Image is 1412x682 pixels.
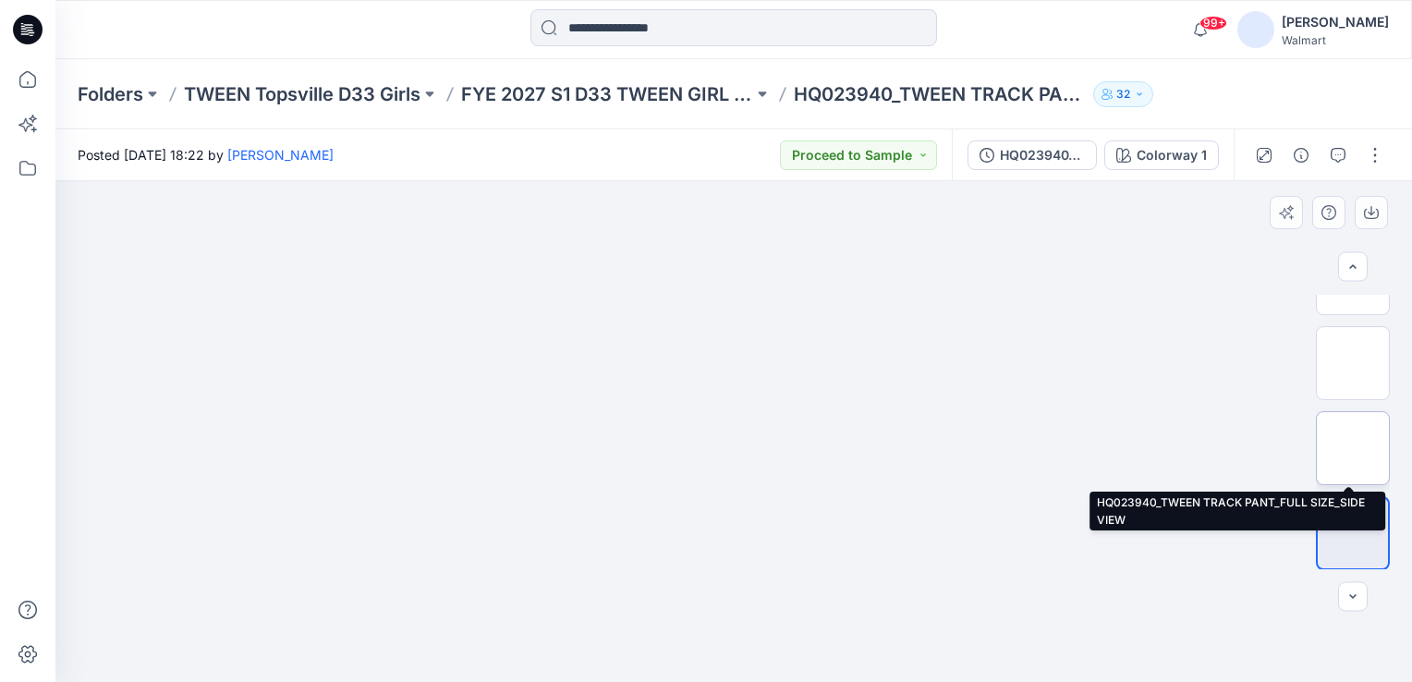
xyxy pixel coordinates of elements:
[78,145,334,164] span: Posted [DATE] 18:22 by
[1093,81,1153,107] button: 32
[78,81,143,107] a: Folders
[1282,33,1389,47] div: Walmart
[227,147,334,163] a: [PERSON_NAME]
[1237,11,1274,48] img: avatar
[184,81,420,107] a: TWEEN Topsville D33 Girls
[1199,16,1227,30] span: 99+
[1116,84,1130,104] p: 32
[968,140,1097,170] button: HQ023940_TWEEN TRACK PANT_GRADED NEST_FULL SIZE
[1000,145,1085,165] div: HQ023940_TWEEN TRACK PANT_GRADED NEST_FULL SIZE
[1104,140,1219,170] button: Colorway 1
[794,81,1086,107] p: HQ023940_TWEEN TRACK PANT
[1137,145,1207,165] div: Colorway 1
[461,81,753,107] a: FYE 2027 S1 D33 TWEEN GIRL TOPSVILLE
[1282,11,1389,33] div: [PERSON_NAME]
[1286,140,1316,170] button: Details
